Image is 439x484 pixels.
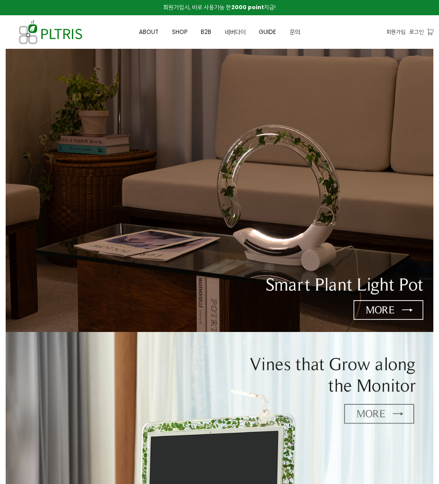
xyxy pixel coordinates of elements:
a: 문의 [283,15,307,49]
a: ABOUT [132,15,165,49]
a: B2B [194,15,218,49]
a: 회원가입 [386,28,405,36]
span: 문의 [290,28,300,36]
span: B2B [201,28,211,36]
strong: 2000 point [231,3,264,11]
span: 네버다이 [225,28,246,36]
a: 네버다이 [218,15,253,49]
a: SHOP [165,15,194,49]
span: ABOUT [139,28,159,36]
span: GUIDE [259,28,276,36]
a: GUIDE [252,15,283,49]
a: 로그인 [409,28,424,36]
span: SHOP [172,28,188,36]
span: 회원가입시, 바로 사용가능 한 지급! [163,3,276,11]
